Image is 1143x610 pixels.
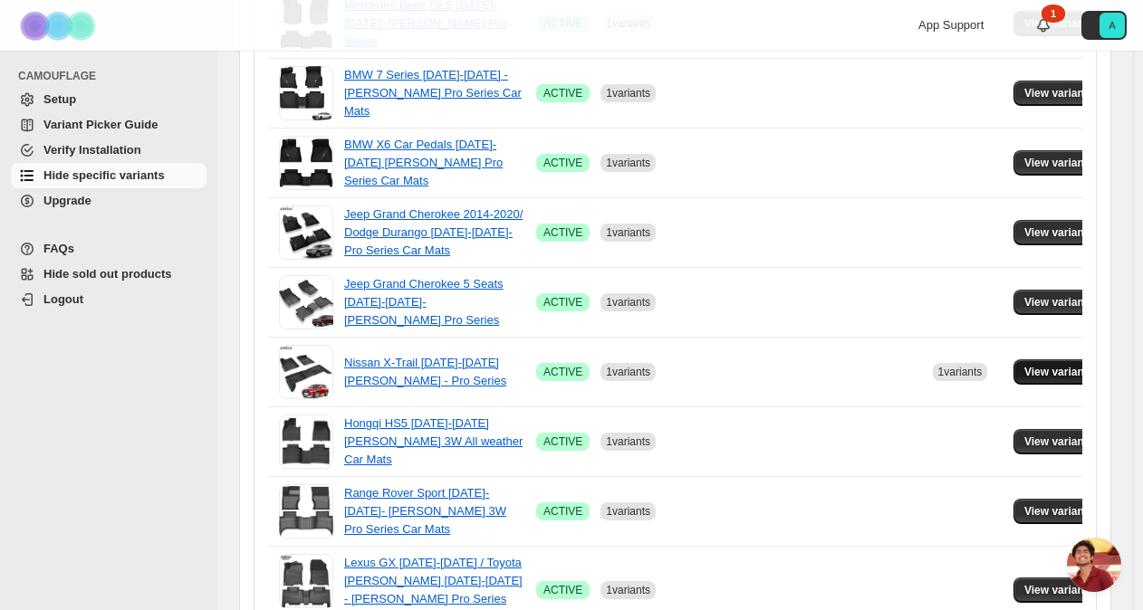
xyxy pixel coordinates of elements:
[11,287,207,312] a: Logout
[1067,538,1121,592] div: Open chat
[279,345,333,399] img: Nissan X-Trail 2023-2026 Adrian Car Mats - Pro Series
[279,416,333,467] img: Hongqi HS5 2019-2026 Adrian 3W All weather Car Mats
[279,136,333,190] img: BMW X6 Car Pedals 2015-2019 Adrian Pro Series Car Mats
[279,554,333,608] img: Lexus GX 2010-2024 / Toyota Prado 2010-2024 - Adrian Pro Series Car Mats
[606,157,650,169] span: 1 variants
[344,138,503,187] a: BMW X6 Car Pedals [DATE]-[DATE] [PERSON_NAME] Pro Series Car Mats
[344,207,523,257] a: Jeep Grand Cherokee 2014-2020/ Dodge Durango [DATE]-[DATE]- Pro Series Car Mats
[11,163,207,188] a: Hide specific variants
[543,156,582,170] span: ACTIVE
[606,87,650,100] span: 1 variants
[1024,225,1094,240] span: View variants
[606,435,650,448] span: 1 variants
[344,416,523,466] a: Hongqi HS5 [DATE]-[DATE] [PERSON_NAME] 3W All weather Car Mats
[1109,20,1116,31] text: A
[279,486,333,537] img: Range Rover Sport 2023-2025- Adrian 3W Pro Series Car Mats
[1013,429,1105,454] button: View variants
[43,194,91,207] span: Upgrade
[344,68,522,118] a: BMW 7 Series [DATE]-[DATE] - [PERSON_NAME] Pro Series Car Mats
[344,486,506,536] a: Range Rover Sport [DATE]-[DATE]- [PERSON_NAME] 3W Pro Series Car Mats
[344,277,504,327] a: Jeep Grand Cherokee 5 Seats [DATE]-[DATE]- [PERSON_NAME] Pro Series
[14,1,105,51] img: Camouflage
[543,225,582,240] span: ACTIVE
[606,584,650,596] span: 1 variants
[11,87,207,112] a: Setup
[1024,86,1094,100] span: View variants
[43,92,76,106] span: Setup
[11,138,207,163] a: Verify Installation
[18,69,208,83] span: CAMOUFLAGE
[606,366,650,378] span: 1 variants
[43,168,165,182] span: Hide specific variants
[1024,583,1094,597] span: View variants
[918,18,984,32] span: App Support
[1024,295,1094,310] span: View variants
[1024,434,1094,449] span: View variants
[1013,150,1105,176] button: View variants
[1013,359,1105,385] button: View variants
[1013,220,1105,245] button: View variants
[1100,13,1125,38] span: Avatar with initials A
[543,504,582,519] span: ACTIVE
[1013,290,1105,315] button: View variants
[1081,11,1127,40] button: Avatar with initials A
[43,267,172,281] span: Hide sold out products
[11,262,207,287] a: Hide sold out products
[1034,16,1052,34] a: 1
[1024,504,1094,519] span: View variants
[279,205,333,260] img: Jeep Grand Cherokee 2014-2020/ Dodge Durango 2013-2025- Pro Series Car Mats
[43,242,74,255] span: FAQs
[543,295,582,310] span: ACTIVE
[11,236,207,262] a: FAQs
[1013,81,1105,106] button: View variants
[1013,499,1105,524] button: View variants
[344,356,506,387] a: Nissan X-Trail [DATE]-[DATE] [PERSON_NAME] - Pro Series
[1024,365,1094,379] span: View variants
[543,583,582,597] span: ACTIVE
[1024,156,1094,170] span: View variants
[11,188,207,214] a: Upgrade
[938,366,983,378] span: 1 variants
[543,365,582,379] span: ACTIVE
[1042,5,1065,23] div: 1
[43,292,83,306] span: Logout
[606,296,650,309] span: 1 variants
[606,226,650,239] span: 1 variants
[1013,577,1105,603] button: View variants
[279,275,333,329] img: Jeep Grand Cherokee 5 Seats 2021-2026- Adrian Car Mats Pro Series
[606,505,650,518] span: 1 variants
[543,434,582,449] span: ACTIVE
[43,118,158,131] span: Variant Picker Guide
[43,143,141,157] span: Verify Installation
[543,86,582,100] span: ACTIVE
[11,112,207,138] a: Variant Picker Guide
[280,66,333,120] img: BMW 7 Series 2023-2026 - Adrian Pro Series Car Mats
